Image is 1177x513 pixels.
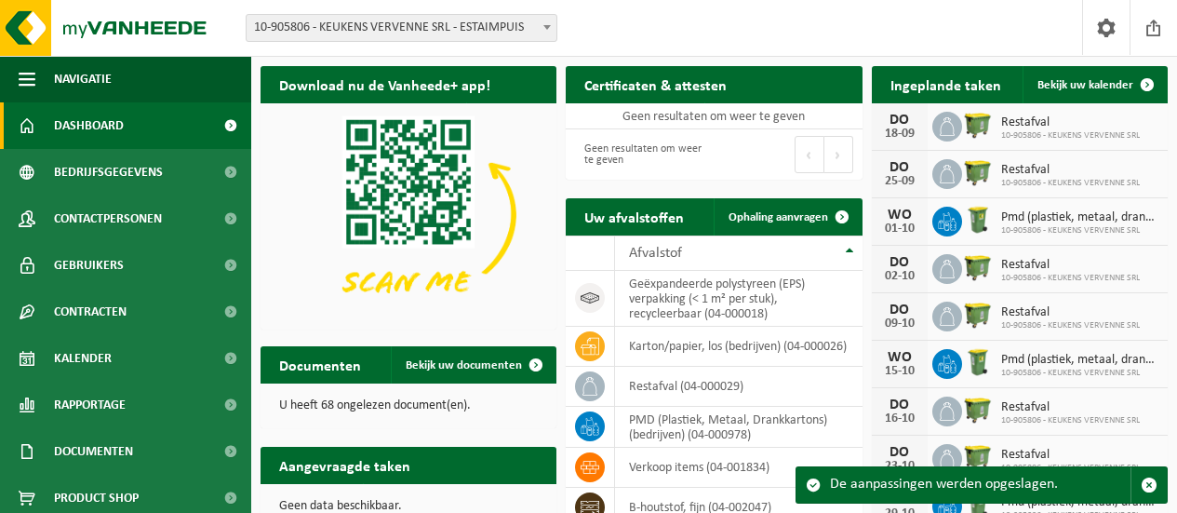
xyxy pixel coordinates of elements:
[261,103,556,326] img: Download de VHEPlus App
[54,56,112,102] span: Navigatie
[881,317,918,331] div: 09-10
[962,441,994,473] img: WB-1100-HPE-GN-50
[247,15,556,41] span: 10-905806 - KEUKENS VERVENNE SRL - ESTAIMPUIS
[575,134,704,175] div: Geen resultaten om weer te geven
[54,335,112,382] span: Kalender
[881,208,918,223] div: WO
[872,66,1020,102] h2: Ingeplande taken
[962,346,994,378] img: WB-0240-HPE-GN-50
[881,160,918,175] div: DO
[714,198,861,236] a: Ophaling aanvragen
[629,246,682,261] span: Afvalstof
[615,271,862,327] td: geëxpandeerde polystyreen (EPS) verpakking (< 1 m² per stuk), recycleerbaar (04-000018)
[881,175,918,188] div: 25-09
[54,428,133,475] span: Documenten
[1001,115,1140,130] span: Restafval
[1001,368,1158,379] span: 10-905806 - KEUKENS VERVENNE SRL
[1001,258,1140,273] span: Restafval
[962,394,994,425] img: WB-1100-HPE-GN-50
[279,399,538,412] p: U heeft 68 ongelezen document(en).
[795,136,824,173] button: Previous
[615,448,862,488] td: verkoop items (04-001834)
[1001,210,1158,225] span: Pmd (plastiek, metaal, drankkartons) (bedrijven)
[881,270,918,283] div: 02-10
[1001,448,1140,463] span: Restafval
[962,251,994,283] img: WB-1100-HPE-GN-50
[1001,463,1140,474] span: 10-905806 - KEUKENS VERVENNE SRL
[566,198,702,235] h2: Uw afvalstoffen
[1001,305,1140,320] span: Restafval
[881,223,918,236] div: 01-10
[881,365,918,378] div: 15-10
[1001,225,1158,236] span: 10-905806 - KEUKENS VERVENNE SRL
[881,412,918,425] div: 16-10
[962,109,994,141] img: WB-1100-HPE-GN-50
[1001,353,1158,368] span: Pmd (plastiek, metaal, drankkartons) (bedrijven)
[1001,400,1140,415] span: Restafval
[406,359,522,371] span: Bekijk uw documenten
[261,346,380,383] h2: Documenten
[962,299,994,331] img: WB-1100-HPE-GN-50
[962,204,994,236] img: WB-0240-HPE-GN-50
[881,303,918,317] div: DO
[1001,130,1140,142] span: 10-905806 - KEUKENS VERVENNE SRL
[824,136,853,173] button: Next
[1001,178,1140,189] span: 10-905806 - KEUKENS VERVENNE SRL
[881,445,918,460] div: DO
[54,102,124,149] span: Dashboard
[881,255,918,270] div: DO
[54,382,126,428] span: Rapportage
[1001,415,1140,426] span: 10-905806 - KEUKENS VERVENNE SRL
[729,211,828,223] span: Ophaling aanvragen
[881,113,918,128] div: DO
[881,128,918,141] div: 18-09
[9,472,311,513] iframe: chat widget
[830,467,1130,503] div: De aanpassingen werden opgeslagen.
[246,14,557,42] span: 10-905806 - KEUKENS VERVENNE SRL - ESTAIMPUIS
[1001,163,1140,178] span: Restafval
[1023,66,1166,103] a: Bekijk uw kalender
[1001,273,1140,284] span: 10-905806 - KEUKENS VERVENNE SRL
[54,242,124,289] span: Gebruikers
[54,196,162,242] span: Contactpersonen
[881,350,918,365] div: WO
[615,367,862,407] td: restafval (04-000029)
[261,66,509,102] h2: Download nu de Vanheede+ app!
[615,327,862,367] td: karton/papier, los (bedrijven) (04-000026)
[54,149,163,196] span: Bedrijfsgegevens
[261,447,429,483] h2: Aangevraagde taken
[279,500,538,513] p: Geen data beschikbaar.
[615,407,862,448] td: PMD (Plastiek, Metaal, Drankkartons) (bedrijven) (04-000978)
[881,460,918,473] div: 23-10
[391,346,555,384] a: Bekijk uw documenten
[566,103,862,129] td: Geen resultaten om weer te geven
[54,289,127,335] span: Contracten
[962,156,994,188] img: WB-1100-HPE-GN-50
[566,66,745,102] h2: Certificaten & attesten
[881,398,918,412] div: DO
[1037,79,1133,91] span: Bekijk uw kalender
[1001,320,1140,331] span: 10-905806 - KEUKENS VERVENNE SRL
